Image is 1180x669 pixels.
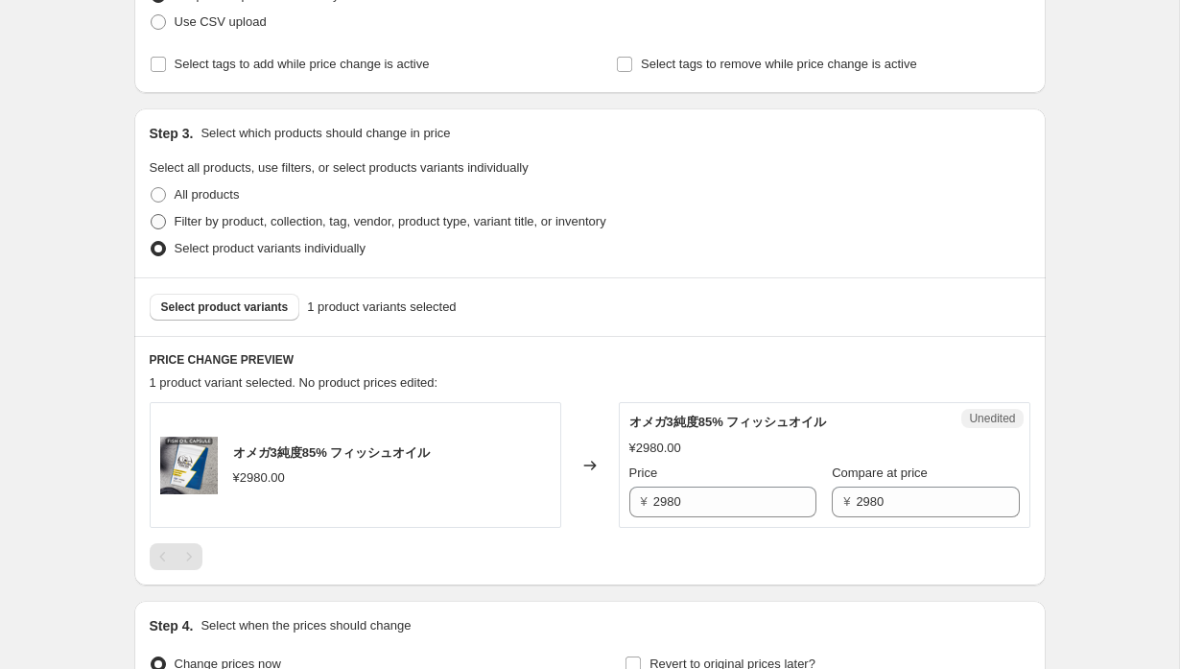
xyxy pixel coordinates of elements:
span: Use CSV upload [175,14,267,29]
span: オメガ3純度85% フィッシュオイル [233,445,431,460]
span: Select product variants [161,299,289,315]
span: Price [629,466,658,480]
span: Unedited [969,411,1015,426]
nav: Pagination [150,543,202,570]
img: fishoil_80x.png [160,437,218,494]
span: 1 product variant selected. No product prices edited: [150,375,438,390]
span: ¥ [641,494,648,509]
button: Select product variants [150,294,300,321]
span: 1 product variants selected [307,298,456,317]
p: Select which products should change in price [201,124,450,143]
span: All products [175,187,240,202]
span: Select product variants individually [175,241,366,255]
h6: PRICE CHANGE PREVIEW [150,352,1030,368]
span: Select tags to add while price change is active [175,57,430,71]
span: Select tags to remove while price change is active [641,57,917,71]
h2: Step 3. [150,124,194,143]
p: Select when the prices should change [201,616,411,635]
span: ¥ [843,494,850,509]
div: ¥2980.00 [629,439,681,458]
div: ¥2980.00 [233,468,285,488]
span: Filter by product, collection, tag, vendor, product type, variant title, or inventory [175,214,606,228]
span: Compare at price [832,466,928,480]
span: Select all products, use filters, or select products variants individually [150,160,529,175]
h2: Step 4. [150,616,194,635]
span: オメガ3純度85% フィッシュオイル [629,415,827,429]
